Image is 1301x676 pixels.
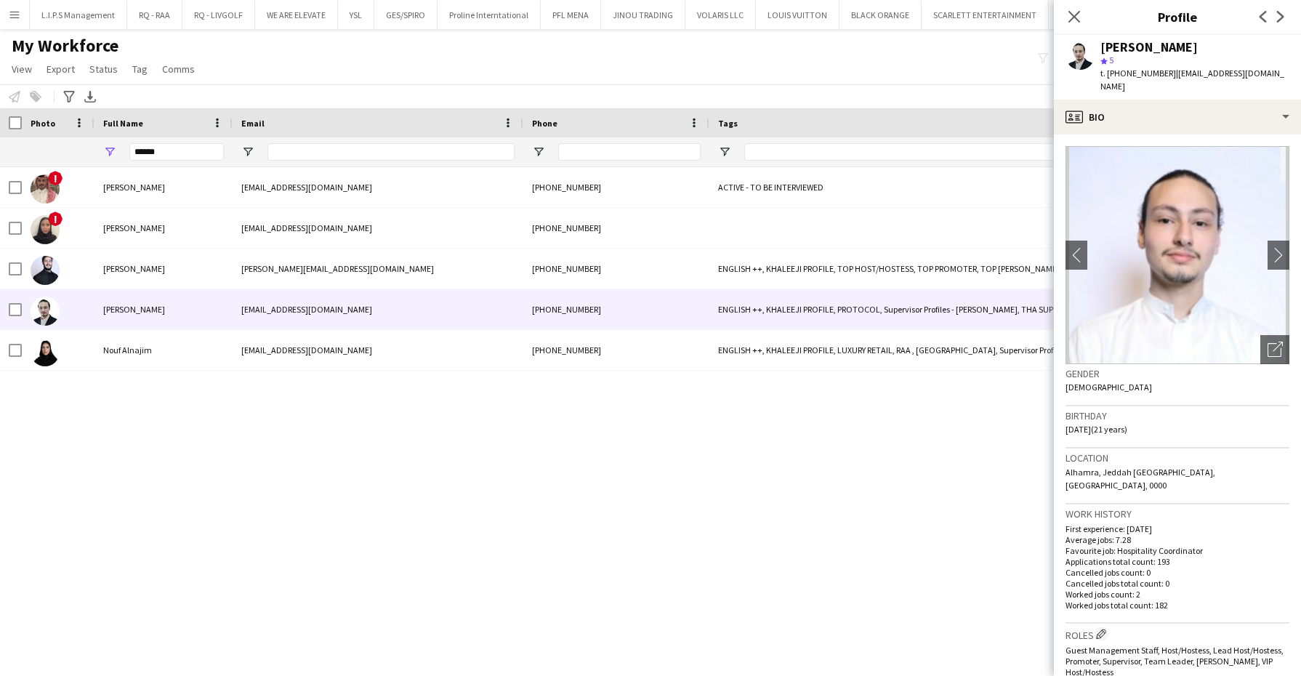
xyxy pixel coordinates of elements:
[718,118,738,129] span: Tags
[523,289,709,329] div: [PHONE_NUMBER]
[1054,100,1301,134] div: Bio
[1066,367,1289,380] h3: Gender
[1066,467,1215,491] span: Alhamra, Jeddah [GEOGRAPHIC_DATA], [GEOGRAPHIC_DATA], 0000
[1066,627,1289,642] h3: Roles
[744,143,1064,161] input: Tags Filter Input
[532,145,545,158] button: Open Filter Menu
[31,297,60,326] img: Abdullah Alnaji
[1109,55,1113,65] span: 5
[84,60,124,79] a: Status
[709,289,1073,329] div: ENGLISH ++, KHALEEJI PROFILE, PROTOCOL, Supervisor Profiles - [PERSON_NAME], THA SUPERVISOR CERTI...
[1100,41,1198,54] div: [PERSON_NAME]
[1100,68,1176,79] span: t. [PHONE_NUMBER]
[1066,567,1289,578] p: Cancelled jobs count: 0
[1066,556,1289,567] p: Applications total count: 193
[1066,146,1289,364] img: Crew avatar or photo
[127,1,182,29] button: RQ - RAA
[233,289,523,329] div: [EMAIL_ADDRESS][DOMAIN_NAME]
[338,1,374,29] button: YSL
[601,1,685,29] button: JINOU TRADING
[132,63,148,76] span: Tag
[103,222,165,233] span: [PERSON_NAME]
[523,249,709,289] div: [PHONE_NUMBER]
[60,88,78,105] app-action-btn: Advanced filters
[31,256,60,285] img: Abdulaziz Alnaji
[718,145,731,158] button: Open Filter Menu
[1049,1,1087,29] button: RAA
[182,1,255,29] button: RQ - LIVGOLF
[255,1,338,29] button: WE ARE ELEVATE
[523,167,709,207] div: [PHONE_NUMBER]
[438,1,541,29] button: Proline Interntational
[1066,589,1289,600] p: Worked jobs count: 2
[523,330,709,370] div: [PHONE_NUMBER]
[685,1,756,29] button: VOLARIS LLC
[31,337,60,366] img: Nouf Alnajim
[233,208,523,248] div: [EMAIL_ADDRESS][DOMAIN_NAME]
[558,143,701,161] input: Phone Filter Input
[1066,424,1127,435] span: [DATE] (21 years)
[1066,600,1289,611] p: Worked jobs total count: 182
[48,171,63,185] span: !
[709,167,1073,207] div: ACTIVE - TO BE INTERVIEWED
[47,63,75,76] span: Export
[31,118,55,129] span: Photo
[1066,507,1289,520] h3: Work history
[267,143,515,161] input: Email Filter Input
[6,60,38,79] a: View
[1100,68,1284,92] span: | [EMAIL_ADDRESS][DOMAIN_NAME]
[532,118,557,129] span: Phone
[30,1,127,29] button: L.I.P.S Management
[523,208,709,248] div: [PHONE_NUMBER]
[374,1,438,29] button: GES/SPIRO
[156,60,201,79] a: Comms
[41,60,81,79] a: Export
[48,212,63,226] span: !
[31,174,60,204] img: Rakan Alnaji
[103,145,116,158] button: Open Filter Menu
[81,88,99,105] app-action-btn: Export XLSX
[241,118,265,129] span: Email
[129,143,224,161] input: Full Name Filter Input
[839,1,922,29] button: BLACK ORANGE
[709,249,1073,289] div: ENGLISH ++, KHALEEJI PROFILE, TOP HOST/HOSTESS, TOP PROMOTER, TOP [PERSON_NAME]
[1066,523,1289,534] p: First experience: [DATE]
[241,145,254,158] button: Open Filter Menu
[709,330,1073,370] div: ENGLISH ++, KHALEEJI PROFILE, LUXURY RETAIL, RAA , [GEOGRAPHIC_DATA], Supervisor Profiles - [GEOG...
[1066,409,1289,422] h3: Birthday
[756,1,839,29] button: LOUIS VUITTON
[31,215,60,244] img: noura alnajim
[233,167,523,207] div: [EMAIL_ADDRESS][DOMAIN_NAME]
[1066,578,1289,589] p: Cancelled jobs total count: 0
[89,63,118,76] span: Status
[1054,7,1301,26] h3: Profile
[1066,534,1289,545] p: Average jobs: 7.28
[1260,335,1289,364] div: Open photos pop-in
[1066,545,1289,556] p: Favourite job: Hospitality Coordinator
[162,63,195,76] span: Comms
[12,35,118,57] span: My Workforce
[1066,382,1152,393] span: [DEMOGRAPHIC_DATA]
[1066,451,1289,464] h3: Location
[103,263,165,274] span: [PERSON_NAME]
[12,63,32,76] span: View
[126,60,153,79] a: Tag
[541,1,601,29] button: PFL MENA
[103,118,143,129] span: Full Name
[233,249,523,289] div: [PERSON_NAME][EMAIL_ADDRESS][DOMAIN_NAME]
[103,304,165,315] span: [PERSON_NAME]
[103,182,165,193] span: [PERSON_NAME]
[922,1,1049,29] button: SCARLETT ENTERTAINMENT
[103,345,152,355] span: Nouf Alnajim
[233,330,523,370] div: [EMAIL_ADDRESS][DOMAIN_NAME]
